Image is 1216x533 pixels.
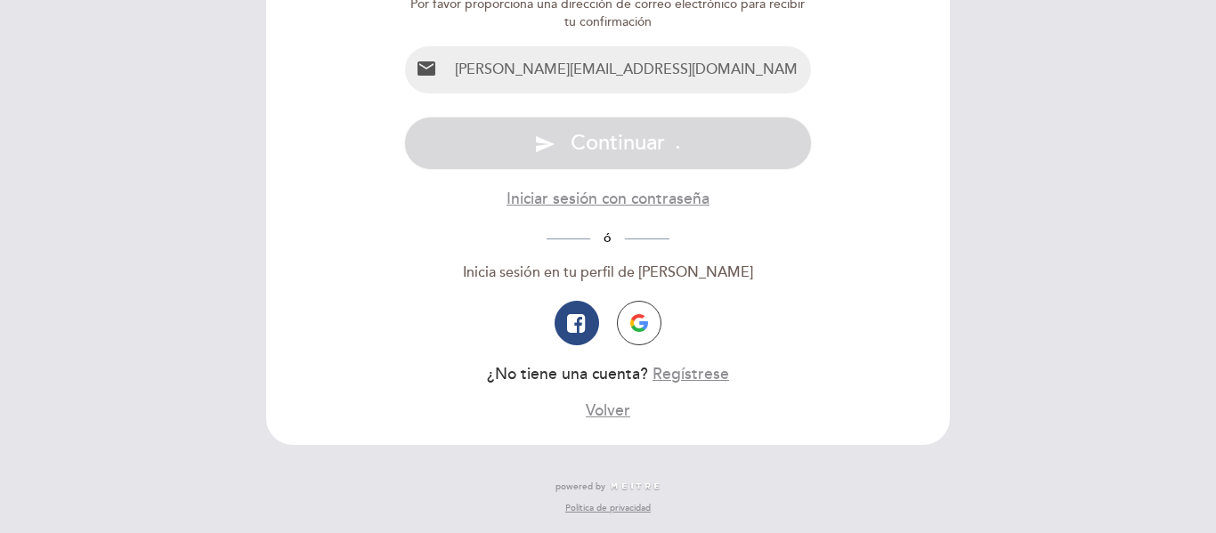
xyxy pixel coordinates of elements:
a: powered by [555,481,661,493]
span: powered by [555,481,605,493]
i: email [416,58,437,79]
span: ó [590,230,625,246]
button: Volver [586,400,630,422]
a: Política de privacidad [565,502,651,514]
i: send [534,133,555,155]
img: MEITRE [610,482,661,491]
img: icon-google.png [630,314,648,332]
button: send Continuar [404,117,813,170]
button: Regístrese [653,363,729,385]
button: Iniciar sesión con contraseña [507,188,709,210]
div: Inicia sesión en tu perfil de [PERSON_NAME] [404,262,813,283]
input: Email [448,46,812,93]
span: Continuar [571,130,665,156]
span: ¿No tiene una cuenta? [487,365,648,384]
